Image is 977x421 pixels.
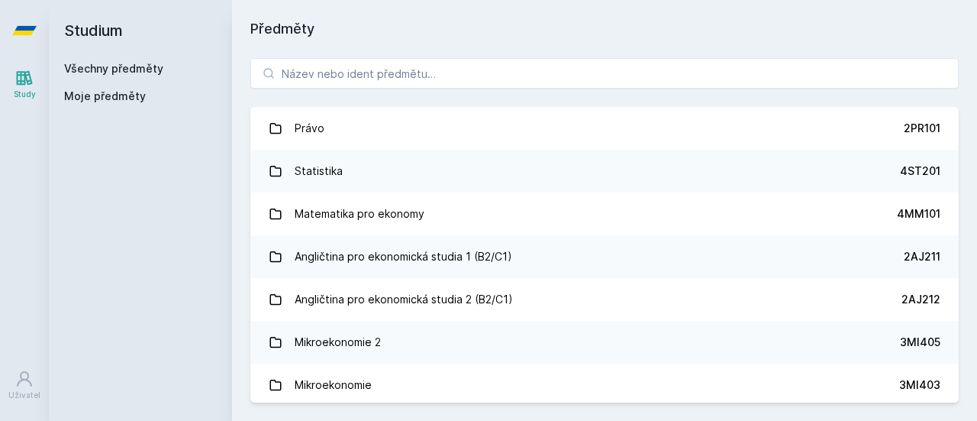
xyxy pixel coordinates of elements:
a: Mikroekonomie 3MI403 [250,364,959,406]
div: Angličtina pro ekonomická studia 1 (B2/C1) [295,241,512,272]
a: Všechny předměty [64,62,163,75]
div: 2AJ211 [904,249,940,264]
div: 4MM101 [897,206,940,222]
div: Study [14,89,36,100]
div: Mikroekonomie 2 [295,327,381,358]
a: Angličtina pro ekonomická studia 1 (B2/C1) 2AJ211 [250,235,959,278]
a: Statistika 4ST201 [250,150,959,193]
div: Mikroekonomie [295,370,372,400]
div: 4ST201 [900,164,940,179]
a: Uživatel [3,362,46,409]
a: Matematika pro ekonomy 4MM101 [250,193,959,235]
span: Moje předměty [64,89,146,104]
input: Název nebo ident předmětu… [250,58,959,89]
a: Angličtina pro ekonomická studia 2 (B2/C1) 2AJ212 [250,278,959,321]
div: 3MI405 [900,335,940,350]
div: 2PR101 [904,121,940,136]
a: Právo 2PR101 [250,107,959,150]
div: Matematika pro ekonomy [295,199,424,229]
div: Statistika [295,156,343,186]
div: Uživatel [8,390,40,401]
a: Study [3,61,46,108]
a: Mikroekonomie 2 3MI405 [250,321,959,364]
div: Právo [295,113,324,144]
div: 2AJ212 [901,292,940,307]
div: 3MI403 [899,377,940,393]
div: Angličtina pro ekonomická studia 2 (B2/C1) [295,284,513,315]
h1: Předměty [250,18,959,40]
